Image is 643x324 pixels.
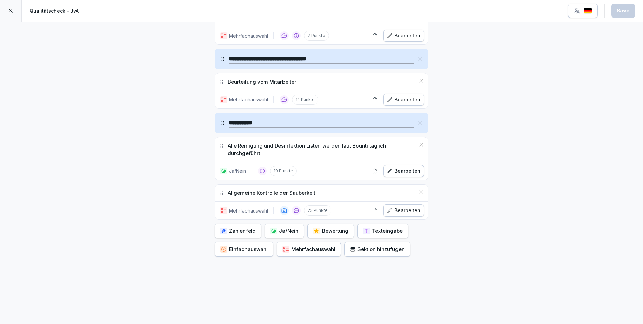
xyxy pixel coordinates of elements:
[215,224,261,238] button: Zahlenfeld
[357,224,408,238] button: Texteingabe
[584,8,592,14] img: de.svg
[304,31,329,41] p: 7 Punkte
[304,205,331,216] p: 23 Punkte
[383,165,424,177] button: Bearbeiten
[383,30,424,42] button: Bearbeiten
[215,242,273,257] button: Einfachauswahl
[617,7,630,14] div: Save
[277,242,341,257] button: Mehrfachauswahl
[229,167,246,174] p: Ja/Nein
[270,166,297,176] p: 10 Punkte
[228,78,296,86] p: Beurteilung vom Mitarbeiter
[383,204,424,217] button: Bearbeiten
[387,32,420,39] div: Bearbeiten
[313,227,348,235] div: Bewertung
[229,96,268,103] p: Mehrfachauswahl
[282,246,335,253] div: Mehrfachauswahl
[350,246,405,253] div: Sektion hinzufügen
[220,246,268,253] div: Einfachauswahl
[270,227,298,235] div: Ja/Nein
[387,96,420,103] div: Bearbeiten
[229,207,268,214] p: Mehrfachauswahl
[292,95,318,105] p: 14 Punkte
[307,224,354,238] button: Bewertung
[265,224,304,238] button: Ja/Nein
[30,7,79,14] p: Qualitätscheck - JvA
[220,227,256,235] div: Zahlenfeld
[229,32,268,39] p: Mehrfachauswahl
[387,167,420,175] div: Bearbeiten
[344,242,410,257] button: Sektion hinzufügen
[383,94,424,106] button: Bearbeiten
[387,207,420,214] div: Bearbeiten
[228,189,315,197] p: Allgemeine Kontrolle der Sauberkeit
[611,4,635,18] button: Save
[363,227,403,235] div: Texteingabe
[228,142,415,157] p: Alle Reinigung und Desinfektion Listen werden laut Bounti täglich durchgeführt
